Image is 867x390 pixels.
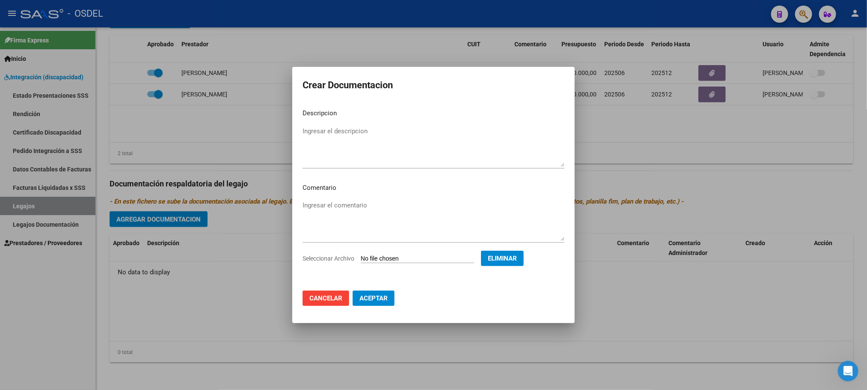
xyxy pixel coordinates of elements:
p: Descripcion [303,108,564,118]
button: Aceptar [353,291,395,306]
button: Eliminar [481,251,524,266]
span: Cancelar [309,294,342,302]
h2: Crear Documentacion [303,77,564,93]
button: Cancelar [303,291,349,306]
span: Eliminar [488,255,517,262]
span: Seleccionar Archivo [303,255,354,262]
span: Aceptar [359,294,388,302]
p: Comentario [303,183,564,193]
iframe: Intercom live chat [838,361,858,381]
